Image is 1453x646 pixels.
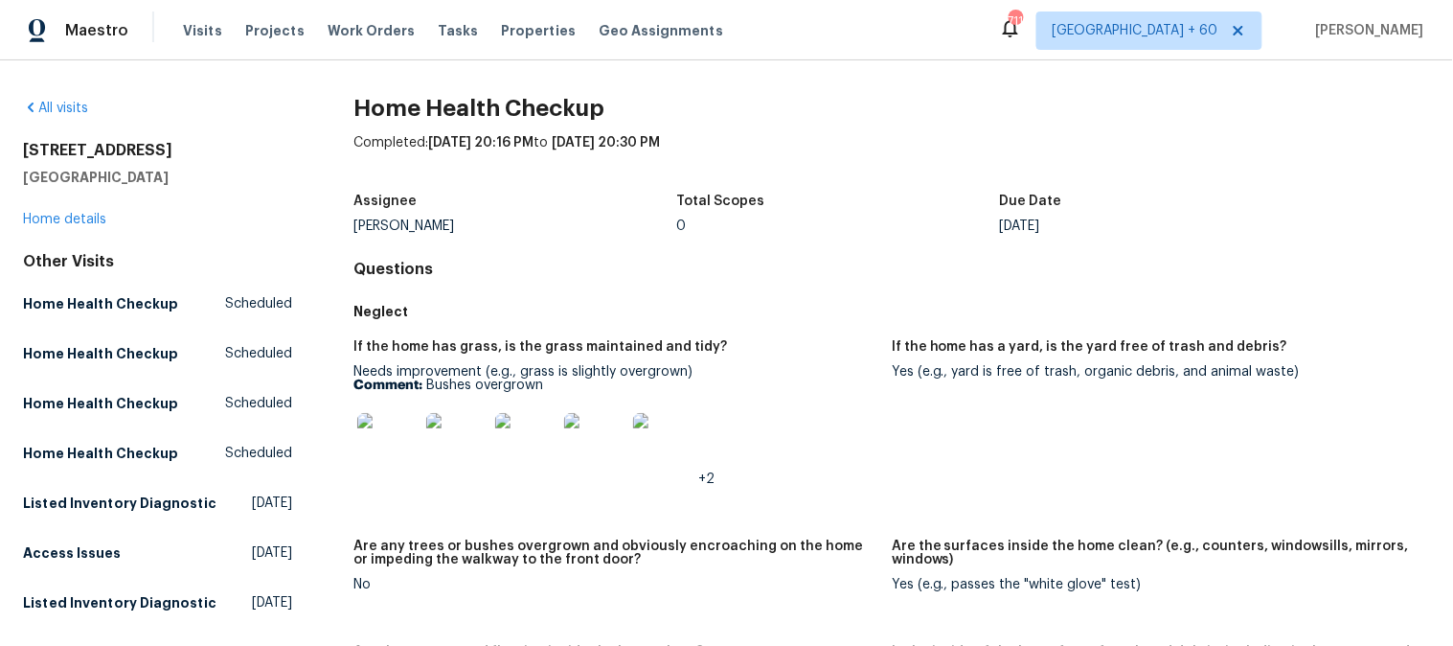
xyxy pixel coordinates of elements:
[23,102,88,115] a: All visits
[23,344,178,363] h5: Home Health Checkup
[353,195,417,208] h5: Assignee
[225,444,292,463] span: Scheduled
[353,260,1430,279] h4: Questions
[23,536,292,570] a: Access Issues[DATE]
[892,340,1287,354] h5: If the home has a yard, is the yard free of trash and debris?
[252,543,292,563] span: [DATE]
[23,394,178,413] h5: Home Health Checkup
[353,379,422,392] b: Comment:
[353,219,676,233] div: [PERSON_NAME]
[23,168,292,187] h5: [GEOGRAPHIC_DATA]
[599,21,723,40] span: Geo Assignments
[428,136,534,150] span: [DATE] 20:16 PM
[552,136,660,150] span: [DATE] 20:30 PM
[245,21,305,40] span: Projects
[23,336,292,371] a: Home Health CheckupScheduled
[225,344,292,363] span: Scheduled
[353,133,1430,183] div: Completed: to
[23,213,106,226] a: Home details
[501,21,576,40] span: Properties
[1053,21,1218,40] span: [GEOGRAPHIC_DATA] + 60
[23,486,292,520] a: Listed Inventory Diagnostic[DATE]
[1009,12,1022,31] div: 711
[23,586,292,620] a: Listed Inventory Diagnostic[DATE]
[999,195,1061,208] h5: Due Date
[1308,21,1424,40] span: [PERSON_NAME]
[353,340,727,354] h5: If the home has grass, is the grass maintained and tidy?
[353,99,1430,118] h2: Home Health Checkup
[23,141,292,160] h2: [STREET_ADDRESS]
[252,593,292,612] span: [DATE]
[353,540,876,566] h5: Are any trees or bushes overgrown and obviously encroaching on the home or impeding the walkway t...
[23,593,216,612] h5: Listed Inventory Diagnostic
[892,578,1415,591] div: Yes (e.g., passes the "white glove" test)
[23,386,292,421] a: Home Health CheckupScheduled
[23,287,292,321] a: Home Health CheckupScheduled
[252,494,292,513] span: [DATE]
[676,195,764,208] h5: Total Scopes
[438,24,478,37] span: Tasks
[353,365,876,486] div: Needs improvement (e.g., grass is slightly overgrown)
[23,252,292,271] div: Other Visits
[328,21,415,40] span: Work Orders
[353,302,1430,321] h5: Neglect
[999,219,1322,233] div: [DATE]
[65,21,128,40] span: Maestro
[225,294,292,313] span: Scheduled
[23,436,292,471] a: Home Health CheckupScheduled
[353,578,876,591] div: No
[23,444,178,463] h5: Home Health Checkup
[183,21,222,40] span: Visits
[23,494,216,513] h5: Listed Inventory Diagnostic
[353,379,876,392] p: Bushes overgrown
[676,219,999,233] div: 0
[892,365,1415,379] div: Yes (e.g., yard is free of trash, organic debris, and animal waste)
[225,394,292,413] span: Scheduled
[698,473,715,486] span: +2
[892,540,1415,566] h5: Are the surfaces inside the home clean? (e.g., counters, windowsills, mirrors, windows)
[23,294,178,313] h5: Home Health Checkup
[23,543,121,563] h5: Access Issues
